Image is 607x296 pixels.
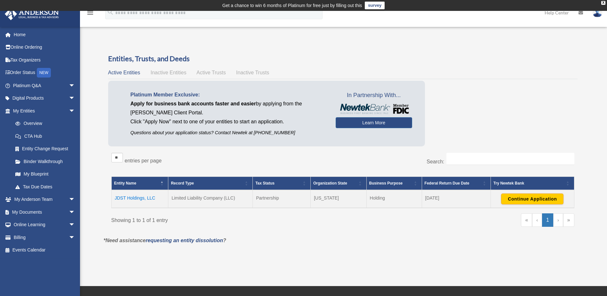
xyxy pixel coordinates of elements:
a: Digital Productsarrow_drop_down [4,92,85,105]
label: Search: [427,159,444,164]
a: Home [4,28,85,41]
div: Get a chance to win 6 months of Platinum for free just by filling out this [222,2,362,9]
a: Overview [9,117,78,130]
a: First [521,213,532,227]
a: My Anderson Teamarrow_drop_down [4,193,85,206]
p: Platinum Member Exclusive: [131,90,326,99]
th: Entity Name: Activate to invert sorting [111,177,168,190]
img: User Pic [593,8,602,17]
td: Limited Liability Company (LLC) [168,190,253,208]
span: Record Type [171,181,194,185]
i: search [107,9,114,16]
span: Tax Status [255,181,275,185]
h3: Entities, Trusts, and Deeds [108,54,578,64]
span: Federal Return Due Date [425,181,469,185]
span: arrow_drop_down [69,218,82,232]
a: Previous [532,213,542,227]
span: Inactive Entities [150,70,186,75]
div: NEW [37,68,51,78]
a: My Documentsarrow_drop_down [4,206,85,218]
span: arrow_drop_down [69,104,82,118]
td: Holding [366,190,422,208]
a: Entity Change Request [9,143,82,155]
span: Apply for business bank accounts faster and easier [131,101,256,106]
img: NewtekBankLogoSM.png [339,104,409,114]
a: Billingarrow_drop_down [4,231,85,244]
a: Events Calendar [4,244,85,257]
a: requesting an entity dissolution [146,238,223,243]
th: Tax Status: Activate to sort [253,177,311,190]
span: Business Purpose [369,181,403,185]
a: Next [553,213,563,227]
p: Questions about your application status? Contact Newtek at [PHONE_NUMBER] [131,129,326,137]
span: Inactive Trusts [236,70,269,75]
em: *Need assistance ? [104,238,226,243]
a: Binder Walkthrough [9,155,82,168]
a: Tax Due Dates [9,180,82,193]
a: menu [86,11,94,17]
td: [US_STATE] [310,190,366,208]
span: arrow_drop_down [69,92,82,105]
span: Entity Name [114,181,136,185]
a: Learn More [336,117,412,128]
span: Active Trusts [196,70,226,75]
span: Active Entities [108,70,140,75]
a: My Blueprint [9,168,82,181]
span: In Partnership With... [336,90,412,101]
span: Organization State [313,181,347,185]
div: Showing 1 to 1 of 1 entry [111,213,338,225]
a: Platinum Q&Aarrow_drop_down [4,79,85,92]
a: Order StatusNEW [4,66,85,79]
div: Try Newtek Bank [493,179,564,187]
a: Tax Organizers [4,53,85,66]
span: arrow_drop_down [69,206,82,219]
img: Anderson Advisors Platinum Portal [3,8,61,20]
a: survey [365,2,385,9]
th: Federal Return Due Date: Activate to sort [422,177,491,190]
div: close [601,1,605,5]
label: entries per page [125,158,162,163]
a: Last [563,213,574,227]
td: JDST Holdings, LLC [111,190,168,208]
a: Online Learningarrow_drop_down [4,218,85,231]
a: My Entitiesarrow_drop_down [4,104,82,117]
th: Business Purpose: Activate to sort [366,177,422,190]
th: Record Type: Activate to sort [168,177,253,190]
a: CTA Hub [9,130,82,143]
i: menu [86,9,94,17]
a: 1 [542,213,553,227]
td: [DATE] [422,190,491,208]
th: Try Newtek Bank : Activate to sort [491,177,574,190]
span: arrow_drop_down [69,231,82,244]
p: by applying from the [PERSON_NAME] Client Portal. [131,99,326,117]
span: arrow_drop_down [69,193,82,206]
a: Online Ordering [4,41,85,54]
p: Click "Apply Now" next to one of your entities to start an application. [131,117,326,126]
th: Organization State: Activate to sort [310,177,366,190]
span: arrow_drop_down [69,79,82,92]
td: Partnership [253,190,311,208]
button: Continue Application [501,193,563,204]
